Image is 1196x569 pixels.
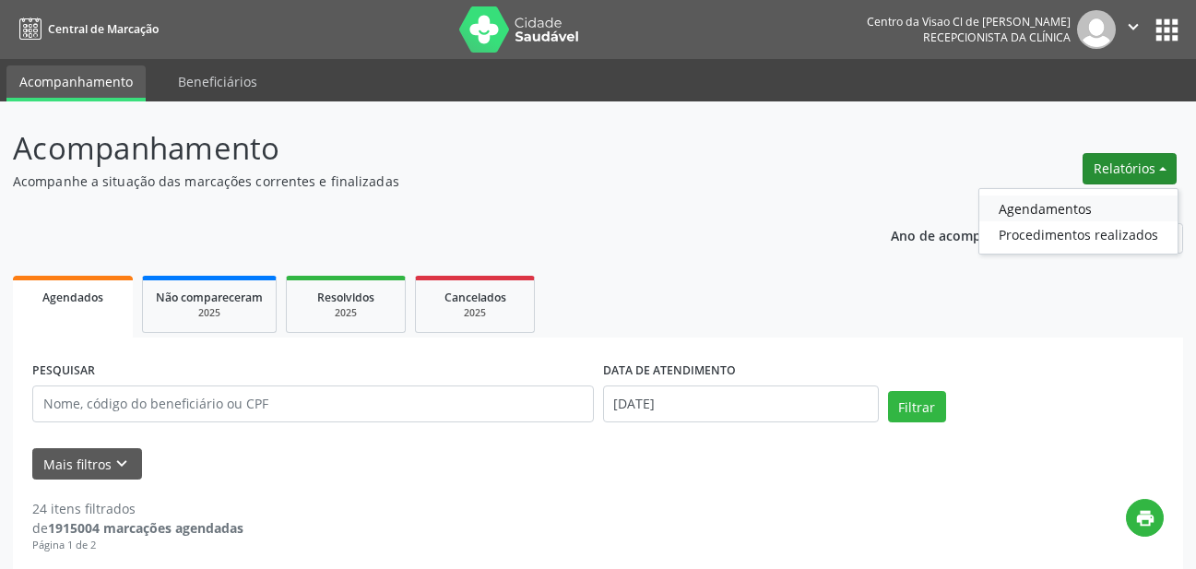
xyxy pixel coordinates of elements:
a: Agendamentos [979,196,1178,221]
label: DATA DE ATENDIMENTO [603,357,736,385]
i: print [1135,508,1155,528]
img: img [1077,10,1116,49]
a: Central de Marcação [13,14,159,44]
div: Centro da Visao Cl de [PERSON_NAME] [867,14,1071,30]
span: Recepcionista da clínica [923,30,1071,45]
i: keyboard_arrow_down [112,454,132,474]
div: 2025 [156,306,263,320]
div: Página 1 de 2 [32,538,243,553]
a: Beneficiários [165,65,270,98]
input: Selecione um intervalo [603,385,879,422]
button: print [1126,499,1164,537]
a: Procedimentos realizados [979,221,1178,247]
span: Não compareceram [156,290,263,305]
input: Nome, código do beneficiário ou CPF [32,385,594,422]
ul: Relatórios [978,188,1178,255]
span: Agendados [42,290,103,305]
div: 2025 [300,306,392,320]
button: Mais filtroskeyboard_arrow_down [32,448,142,480]
p: Ano de acompanhamento [891,223,1054,246]
button: Relatórios [1083,153,1177,184]
label: PESQUISAR [32,357,95,385]
a: Acompanhamento [6,65,146,101]
span: Central de Marcação [48,21,159,37]
div: de [32,518,243,538]
button:  [1116,10,1151,49]
span: Resolvidos [317,290,374,305]
div: 24 itens filtrados [32,499,243,518]
p: Acompanhamento [13,125,832,172]
div: 2025 [429,306,521,320]
strong: 1915004 marcações agendadas [48,519,243,537]
button: apps [1151,14,1183,46]
button: Filtrar [888,391,946,422]
i:  [1123,17,1143,37]
p: Acompanhe a situação das marcações correntes e finalizadas [13,172,832,191]
span: Cancelados [444,290,506,305]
